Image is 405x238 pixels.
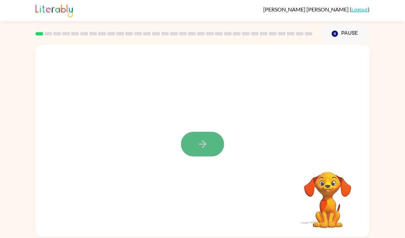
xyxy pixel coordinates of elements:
[294,161,361,229] video: Your browser must support playing .mp4 files to use Literably. Please try using another browser.
[351,6,368,12] a: Logout
[35,3,73,18] img: Literably
[321,26,370,41] button: Pause
[263,6,370,12] div: ( )
[263,6,350,12] span: [PERSON_NAME] [PERSON_NAME]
